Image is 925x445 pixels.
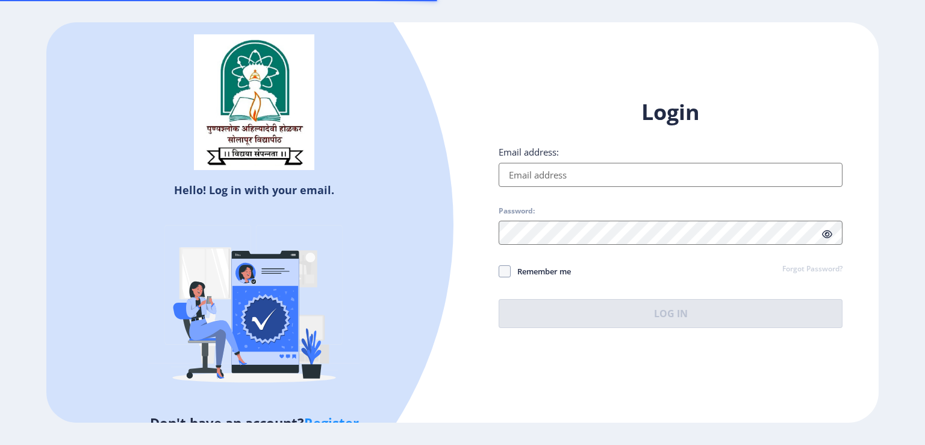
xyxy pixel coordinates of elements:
[499,146,559,158] label: Email address:
[782,264,842,275] a: Forgot Password?
[55,413,453,432] h5: Don't have an account?
[149,202,360,413] img: Verified-rafiki.svg
[304,414,359,432] a: Register
[499,98,842,127] h1: Login
[499,299,842,328] button: Log In
[194,34,314,171] img: sulogo.png
[499,206,535,216] label: Password:
[511,264,571,279] span: Remember me
[499,163,842,187] input: Email address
